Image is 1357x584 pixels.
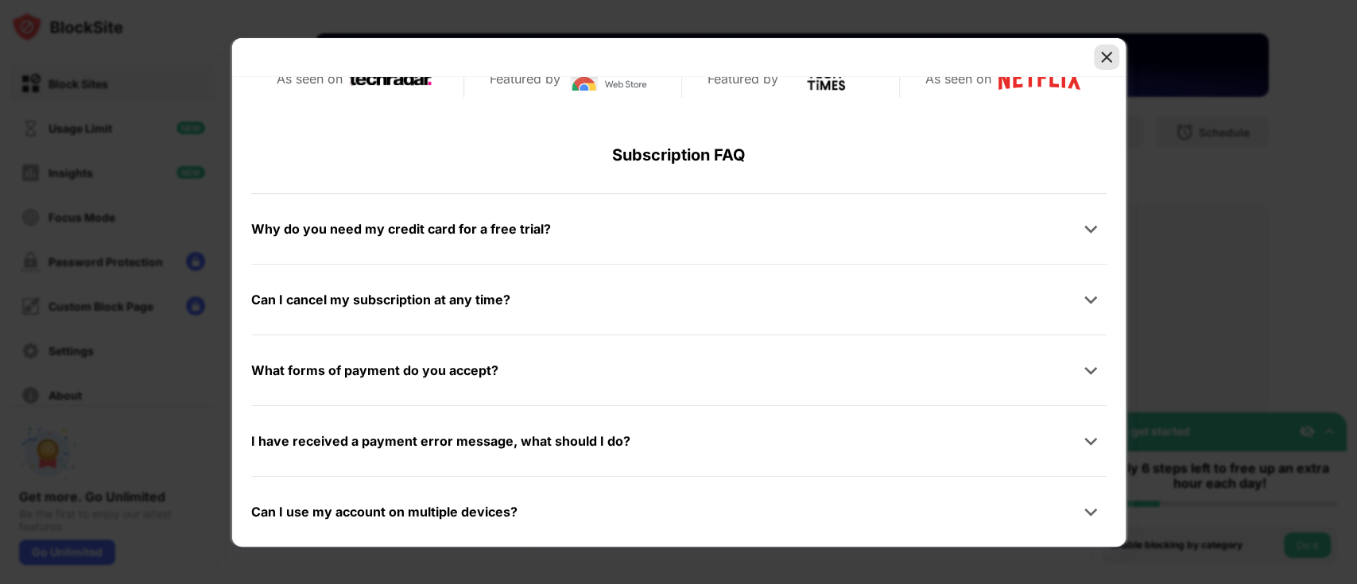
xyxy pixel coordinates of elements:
[251,218,551,241] div: Why do you need my credit card for a free trial?
[567,67,649,91] img: chrome-web-store-logo
[785,67,867,91] img: tech-times
[925,68,991,91] div: As seen on
[251,501,518,524] div: Can I use my account on multiple devices?
[349,67,432,91] img: techradar
[277,68,343,91] div: As seen on
[251,359,498,382] div: What forms of payment do you accept?
[251,430,630,453] div: I have received a payment error message, what should I do?
[708,68,778,91] div: Featured by
[490,68,560,91] div: Featured by
[998,67,1080,91] img: netflix-logo
[251,117,1107,193] div: Subscription FAQ
[251,288,510,311] div: Can I cancel my subscription at any time?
